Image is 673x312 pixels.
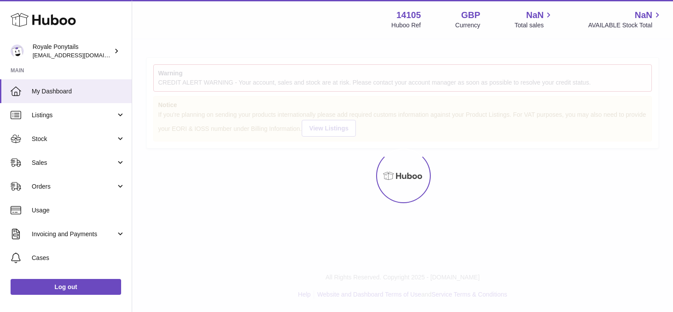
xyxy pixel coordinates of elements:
span: Sales [32,159,116,167]
strong: GBP [461,9,480,21]
span: Stock [32,135,116,143]
div: Royale Ponytails [33,43,112,59]
strong: 14105 [396,9,421,21]
div: Huboo Ref [392,21,421,30]
span: Listings [32,111,116,119]
img: qphill92@gmail.com [11,45,24,58]
span: [EMAIL_ADDRESS][DOMAIN_NAME] [33,52,129,59]
div: Currency [455,21,481,30]
a: Log out [11,279,121,295]
a: NaN Total sales [514,9,554,30]
span: NaN [635,9,652,21]
span: Cases [32,254,125,262]
span: AVAILABLE Stock Total [588,21,662,30]
span: Invoicing and Payments [32,230,116,238]
span: Usage [32,206,125,215]
span: Orders [32,182,116,191]
span: NaN [526,9,544,21]
span: My Dashboard [32,87,125,96]
span: Total sales [514,21,554,30]
a: NaN AVAILABLE Stock Total [588,9,662,30]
